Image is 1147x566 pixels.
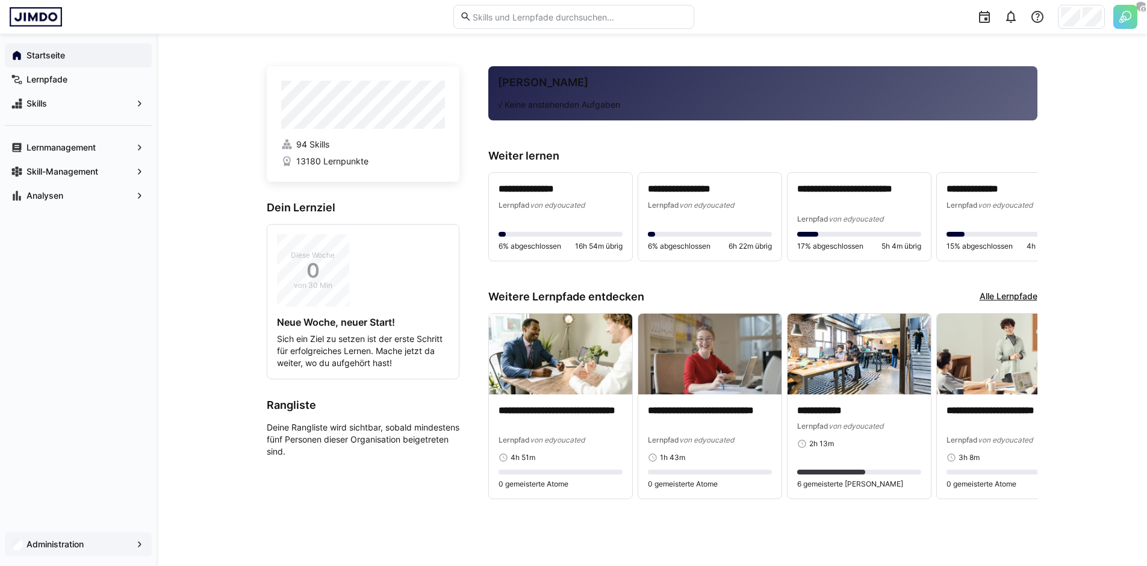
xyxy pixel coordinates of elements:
[648,241,710,251] span: 6% abgeschlossen
[679,201,734,210] span: von edyoucated
[797,214,828,223] span: Lernpfad
[530,201,585,210] span: von edyoucated
[277,333,449,369] p: Sich ein Ziel zu setzen ist der erste Schritt für erfolgreiches Lernen. Mache jetzt da weiter, wo...
[648,435,679,444] span: Lernpfad
[881,241,921,251] span: 5h 4m übrig
[947,201,978,210] span: Lernpfad
[947,479,1016,489] span: 0 gemeisterte Atome
[788,314,931,394] img: image
[828,214,883,223] span: von edyoucated
[499,435,530,444] span: Lernpfad
[828,421,883,431] span: von edyoucated
[648,201,679,210] span: Lernpfad
[978,435,1033,444] span: von edyoucated
[296,138,329,151] span: 94 Skills
[797,241,863,251] span: 17% abgeschlossen
[638,314,782,394] img: image
[809,439,834,449] span: 2h 13m
[267,421,459,458] p: Deine Rangliste wird sichtbar, sobald mindestens fünf Personen dieser Organisation beigetreten sind.
[797,479,903,489] span: 6 gemeisterte [PERSON_NAME]
[937,314,1080,394] img: image
[648,479,718,489] span: 0 gemeisterte Atome
[729,241,772,251] span: 6h 22m übrig
[511,453,535,462] span: 4h 51m
[947,435,978,444] span: Lernpfad
[471,11,687,22] input: Skills und Lernpfade durchsuchen…
[489,314,632,394] img: image
[498,76,1028,89] h3: [PERSON_NAME]
[1027,241,1071,251] span: 4h 28m übrig
[530,435,585,444] span: von edyoucated
[575,241,623,251] span: 16h 54m übrig
[277,316,449,328] h4: Neue Woche, neuer Start!
[797,421,828,431] span: Lernpfad
[499,479,568,489] span: 0 gemeisterte Atome
[959,453,980,462] span: 3h 8m
[296,155,368,167] span: 13180 Lernpunkte
[281,138,445,151] a: 94 Skills
[980,290,1037,303] a: Alle Lernpfade
[660,453,685,462] span: 1h 43m
[488,149,1037,163] h3: Weiter lernen
[267,399,459,412] h3: Rangliste
[499,241,561,251] span: 6% abgeschlossen
[679,435,734,444] span: von edyoucated
[947,241,1013,251] span: 15% abgeschlossen
[267,201,459,214] h3: Dein Lernziel
[498,99,1028,111] p: √ Keine anstehenden Aufgaben
[488,290,644,303] h3: Weitere Lernpfade entdecken
[499,201,530,210] span: Lernpfad
[978,201,1033,210] span: von edyoucated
